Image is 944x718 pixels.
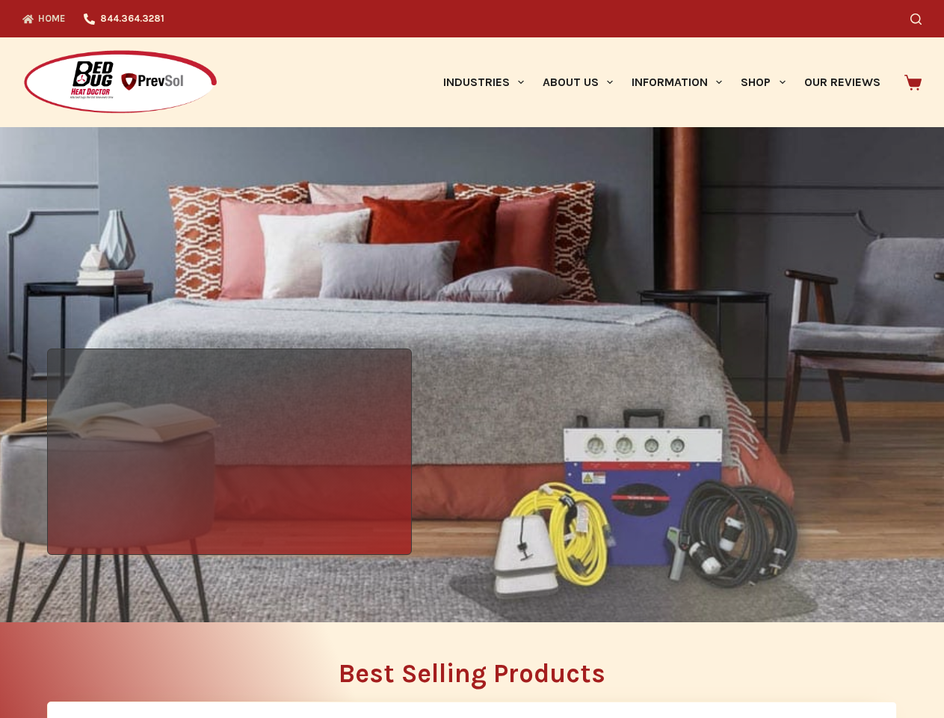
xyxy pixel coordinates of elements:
[533,37,622,127] a: About Us
[623,37,732,127] a: Information
[795,37,889,127] a: Our Reviews
[910,13,922,25] button: Search
[434,37,889,127] nav: Primary
[732,37,795,127] a: Shop
[22,49,218,116] img: Prevsol/Bed Bug Heat Doctor
[434,37,533,127] a: Industries
[47,660,897,687] h2: Best Selling Products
